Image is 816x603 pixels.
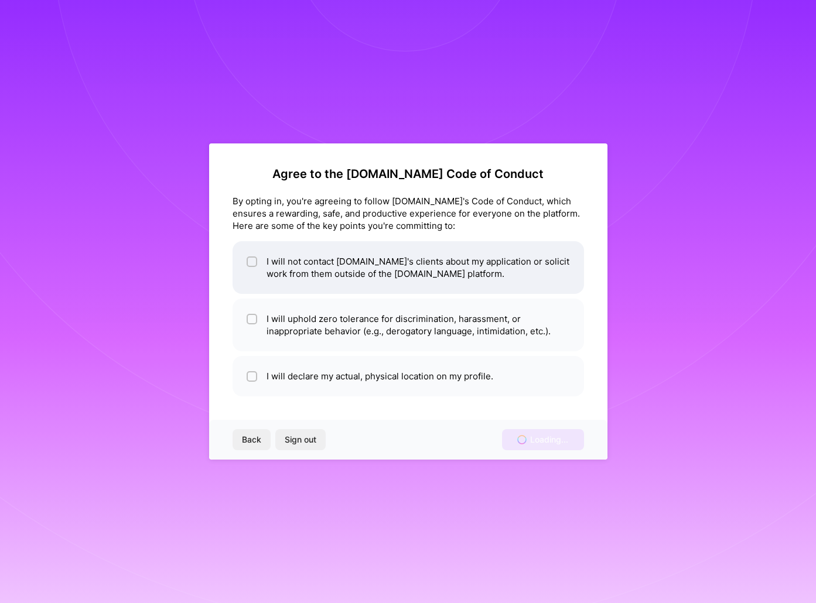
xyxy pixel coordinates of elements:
[285,434,316,446] span: Sign out
[233,299,584,351] li: I will uphold zero tolerance for discrimination, harassment, or inappropriate behavior (e.g., der...
[242,434,261,446] span: Back
[233,195,584,232] div: By opting in, you're agreeing to follow [DOMAIN_NAME]'s Code of Conduct, which ensures a rewardin...
[275,429,326,450] button: Sign out
[233,241,584,294] li: I will not contact [DOMAIN_NAME]'s clients about my application or solicit work from them outside...
[233,167,584,181] h2: Agree to the [DOMAIN_NAME] Code of Conduct
[233,356,584,396] li: I will declare my actual, physical location on my profile.
[233,429,271,450] button: Back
